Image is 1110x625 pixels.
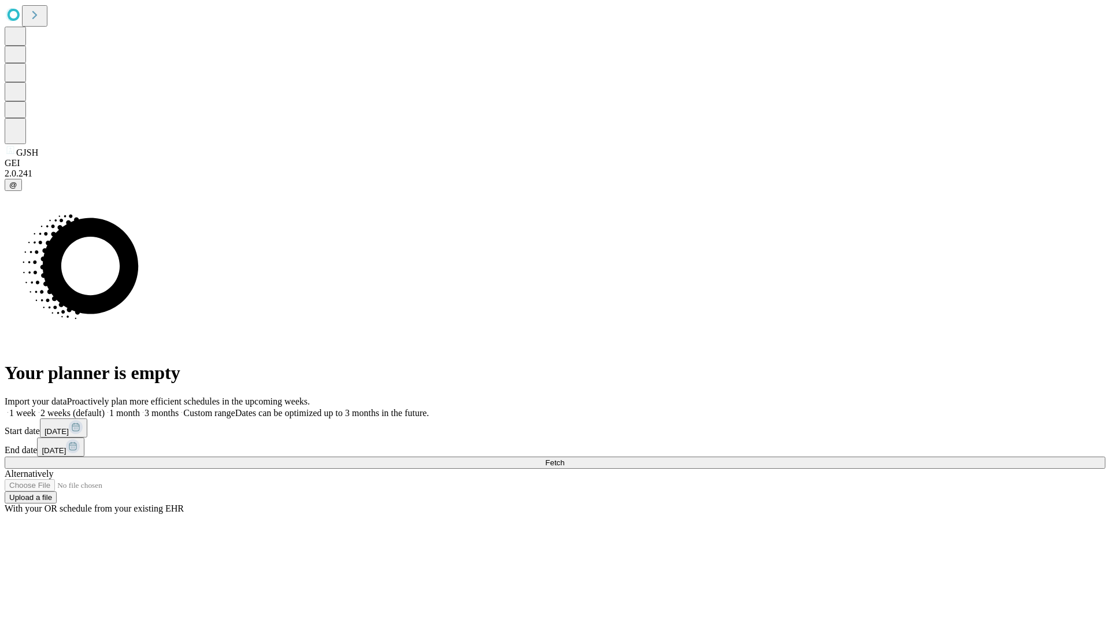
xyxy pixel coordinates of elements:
div: End date [5,437,1105,457]
span: 2 weeks (default) [40,408,105,418]
button: Upload a file [5,491,57,503]
span: Import your data [5,396,67,406]
button: @ [5,179,22,191]
span: 1 month [109,408,140,418]
span: Custom range [183,408,235,418]
div: GEI [5,158,1105,168]
button: Fetch [5,457,1105,469]
span: 1 week [9,408,36,418]
button: [DATE] [37,437,84,457]
button: [DATE] [40,418,87,437]
span: [DATE] [45,427,69,436]
span: GJSH [16,148,38,157]
span: 3 months [145,408,179,418]
span: @ [9,181,17,189]
div: 2.0.241 [5,168,1105,179]
div: Start date [5,418,1105,437]
h1: Your planner is empty [5,362,1105,384]
span: With your OR schedule from your existing EHR [5,503,184,513]
span: Fetch [545,458,564,467]
span: Alternatively [5,469,53,479]
span: Proactively plan more efficient schedules in the upcoming weeks. [67,396,310,406]
span: Dates can be optimized up to 3 months in the future. [235,408,429,418]
span: [DATE] [42,446,66,455]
